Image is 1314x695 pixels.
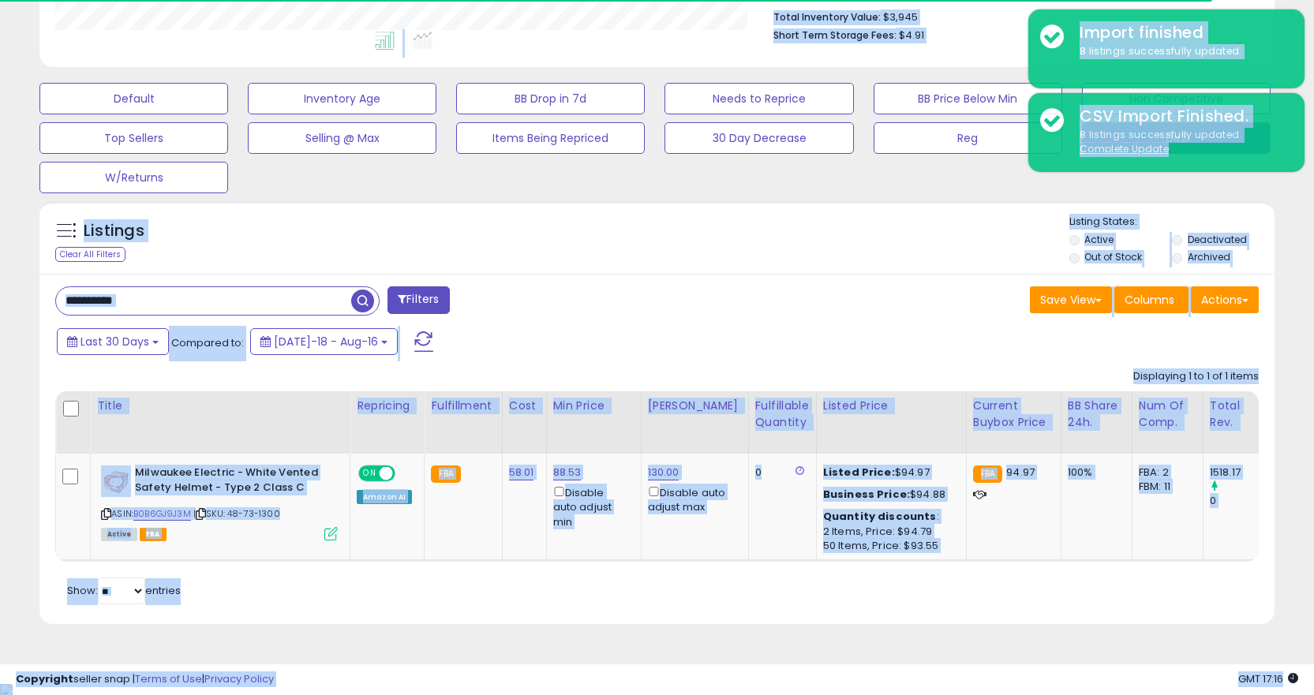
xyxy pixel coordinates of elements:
[133,507,191,521] a: B0B6GJ9J3M
[431,398,495,414] div: Fulfillment
[823,488,954,502] div: $94.88
[1084,233,1114,246] label: Active
[1133,369,1259,384] div: Displaying 1 to 1 of 1 items
[57,328,169,355] button: Last 30 Days
[135,671,202,686] a: Terms of Use
[1006,465,1035,480] span: 94.97
[1084,250,1142,263] label: Out of Stock
[39,122,228,154] button: Top Sellers
[773,28,897,42] b: Short Term Storage Fees:
[357,490,412,504] div: Amazon AI
[1069,215,1275,230] p: Listing States:
[16,671,73,686] strong: Copyright
[101,465,131,497] img: 41QyK8BwShL._SL40_.jpg
[1210,465,1274,480] div: 1518.17
[648,484,736,514] div: Disable auto adjust max
[248,122,436,154] button: Selling @ Max
[1114,286,1189,313] button: Columns
[1030,286,1112,313] button: Save View
[1068,398,1125,431] div: BB Share 24h.
[140,528,167,541] span: FBA
[509,398,540,414] div: Cost
[1068,44,1293,59] div: 8 listings successfully updated.
[664,122,853,154] button: 30 Day Decrease
[773,10,881,24] b: Total Inventory Value:
[80,334,149,349] span: Last 30 Days
[456,83,645,114] button: BB Drop in 7d
[823,539,954,553] div: 50 Items, Price: $93.55
[248,83,436,114] button: Inventory Age
[274,334,378,349] span: [DATE]-18 - Aug-16
[1191,286,1259,313] button: Actions
[1188,250,1230,263] label: Archived
[973,465,1002,483] small: FBA
[823,525,954,539] div: 2 Items, Price: $94.79
[456,122,645,154] button: Items Being Repriced
[1210,398,1267,431] div: Total Rev.
[648,398,742,414] div: [PERSON_NAME]
[1068,105,1293,128] div: CSV Import Finished.
[431,465,460,483] small: FBA
[393,467,418,480] span: OFF
[648,465,679,480] a: 130.00
[1238,671,1298,686] span: 2025-09-16 17:16 GMT
[1188,233,1247,246] label: Deactivated
[664,83,853,114] button: Needs to Reprice
[509,465,534,480] a: 58.01
[773,6,1247,25] li: $3,945
[755,398,810,431] div: Fulfillable Quantity
[101,465,338,539] div: ASIN:
[250,328,398,355] button: [DATE]-18 - Aug-16
[973,398,1054,431] div: Current Buybox Price
[553,398,635,414] div: Min Price
[67,583,181,598] span: Show: entries
[97,398,343,414] div: Title
[874,122,1062,154] button: Reg
[874,83,1062,114] button: BB Price Below Min
[1125,292,1174,308] span: Columns
[39,83,228,114] button: Default
[357,398,417,414] div: Repricing
[823,487,910,502] b: Business Price:
[553,484,629,529] div: Disable auto adjust min
[1139,398,1196,431] div: Num of Comp.
[387,286,449,314] button: Filters
[1068,465,1120,480] div: 100%
[193,507,280,520] span: | SKU: 48-73-1300
[101,528,137,541] span: All listings currently available for purchase on Amazon
[1080,142,1169,155] u: Complete Update
[55,247,125,262] div: Clear All Filters
[171,335,244,350] span: Compared to:
[16,672,274,687] div: seller snap | |
[553,465,582,480] a: 88.53
[899,28,924,43] span: $4.91
[39,162,228,193] button: W/Returns
[823,510,954,524] div: :
[1068,21,1293,44] div: Import finished
[360,467,380,480] span: ON
[823,465,954,480] div: $94.97
[755,465,804,480] div: 0
[1068,128,1293,157] div: 8 listings successfully updated.
[1139,465,1191,480] div: FBA: 2
[823,398,960,414] div: Listed Price
[84,220,144,242] h5: Listings
[1139,480,1191,494] div: FBM: 11
[823,465,895,480] b: Listed Price:
[823,509,937,524] b: Quantity discounts
[135,465,327,499] b: Milwaukee Electric - White Vented Safety Helmet - Type 2 Class C
[204,671,274,686] a: Privacy Policy
[1210,494,1274,508] div: 0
